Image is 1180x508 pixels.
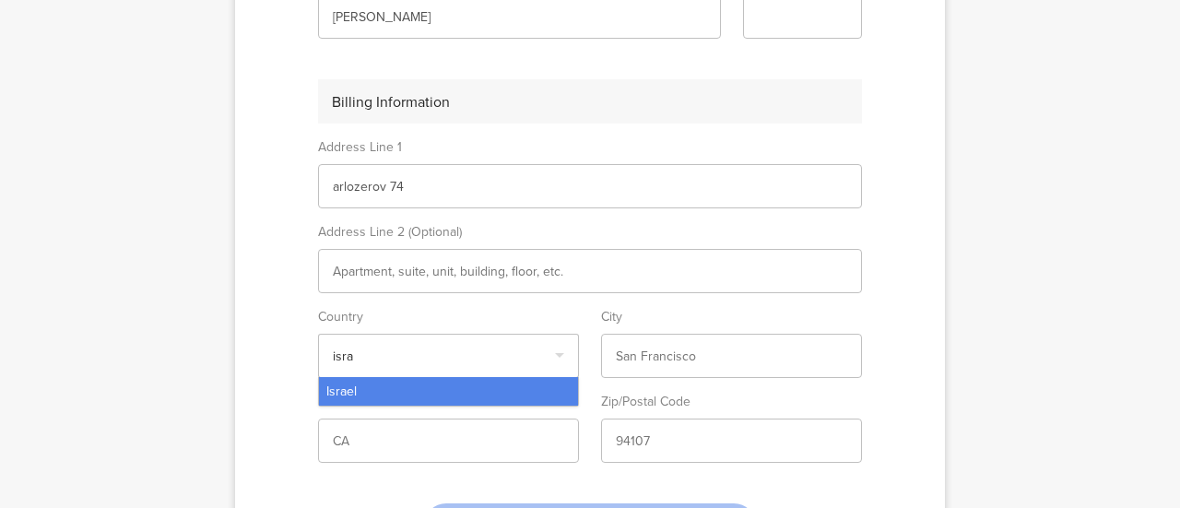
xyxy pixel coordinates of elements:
[333,431,564,451] input: CA
[318,293,579,334] sg-form-field-title: Country
[318,208,862,249] sg-form-field-title: Address Line 2 (Optional)
[333,177,847,196] input: Street address, P.O. box, company name, c/o
[333,262,847,281] input: Apartment, suite, unit, building, floor, etc.
[318,79,862,124] div: Billing Information
[601,378,862,419] sg-form-field-title: Zip/Postal Code
[319,377,578,406] div: Israel
[333,7,706,27] input: Jane Doe
[333,347,564,366] input: Select box
[616,347,847,366] input: San Francisco
[601,293,862,334] sg-form-field-title: City
[318,124,862,164] sg-form-field-title: Address Line 1
[758,9,848,25] iframe: To enrich screen reader interactions, please activate Accessibility in Grammarly extension settings
[616,431,847,451] input: 94107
